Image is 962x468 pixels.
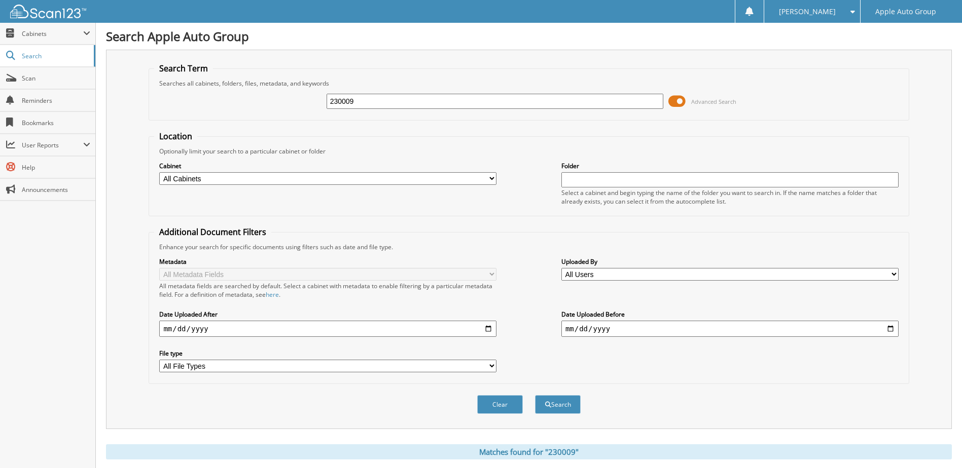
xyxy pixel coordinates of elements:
[535,395,581,414] button: Search
[106,444,952,459] div: Matches found for "230009"
[154,243,903,251] div: Enhance your search for specific documents using filters such as date and file type.
[561,188,899,206] div: Select a cabinet and begin typing the name of the folder you want to search in. If the name match...
[154,131,197,142] legend: Location
[22,74,90,83] span: Scan
[477,395,523,414] button: Clear
[159,349,496,358] label: File type
[22,52,89,60] span: Search
[22,29,83,38] span: Cabinets
[875,9,936,15] span: Apple Auto Group
[266,290,279,299] a: here
[159,162,496,170] label: Cabinet
[22,185,90,194] span: Announcements
[154,79,903,88] div: Searches all cabinets, folders, files, metadata, and keywords
[10,5,86,18] img: scan123-logo-white.svg
[159,321,496,337] input: start
[154,147,903,155] div: Optionally limit your search to a particular cabinet or folder
[159,257,496,266] label: Metadata
[159,310,496,319] label: Date Uploaded After
[561,310,899,319] label: Date Uploaded Before
[22,96,90,105] span: Reminders
[561,162,899,170] label: Folder
[779,9,836,15] span: [PERSON_NAME]
[154,63,213,74] legend: Search Term
[22,119,90,127] span: Bookmarks
[561,257,899,266] label: Uploaded By
[691,98,736,105] span: Advanced Search
[22,163,90,172] span: Help
[561,321,899,337] input: end
[154,226,271,238] legend: Additional Document Filters
[22,141,83,149] span: User Reports
[106,28,952,45] h1: Search Apple Auto Group
[159,282,496,299] div: All metadata fields are searched by default. Select a cabinet with metadata to enable filtering b...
